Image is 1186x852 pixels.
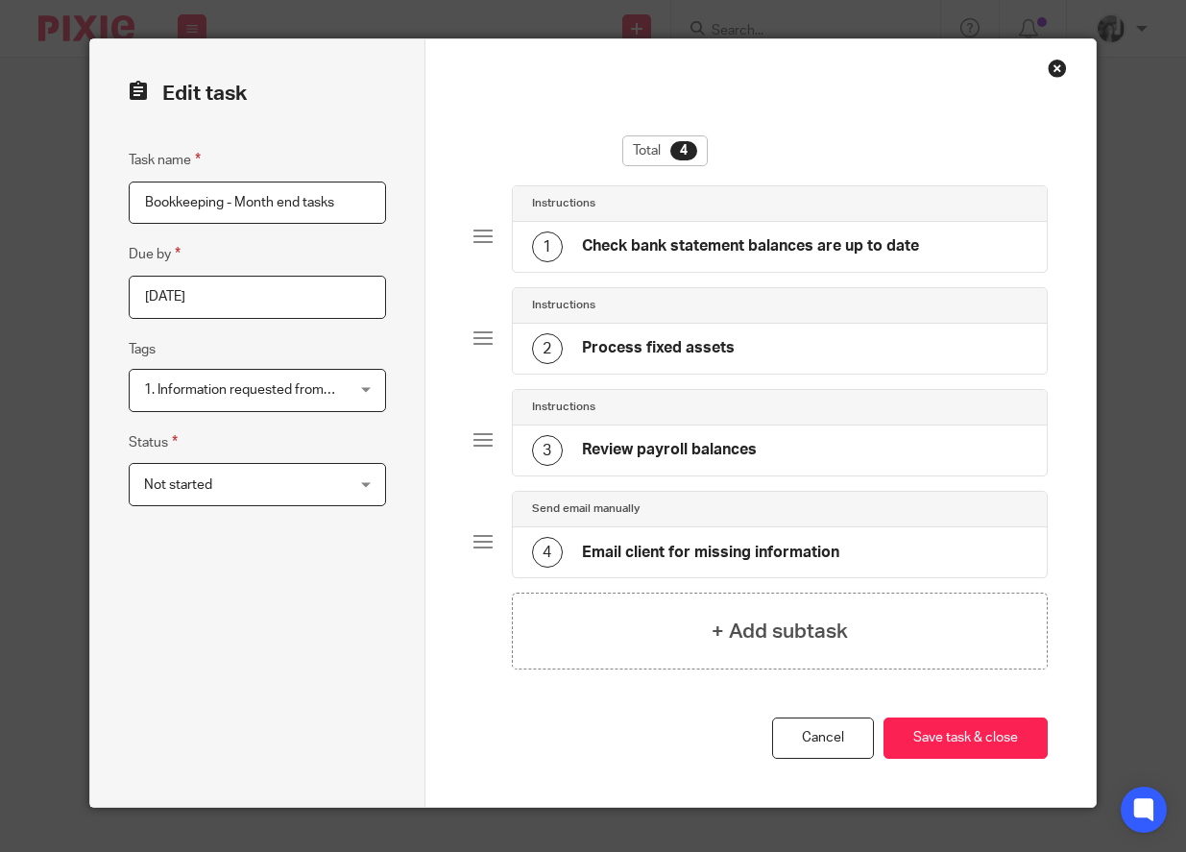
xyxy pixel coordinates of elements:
h4: Instructions [532,400,595,415]
h4: Process fixed assets [582,338,735,358]
div: Total [622,135,708,166]
span: Not started [144,478,212,492]
label: Status [129,431,178,453]
label: Due by [129,243,181,265]
span: 1. Information requested from client + 1 [144,383,381,397]
label: Task name [129,149,201,171]
a: Cancel [772,718,874,759]
div: 1 [532,231,563,262]
label: Tags [129,340,156,359]
button: Save task & close [883,718,1048,759]
div: 2 [532,333,563,364]
div: 4 [670,141,697,160]
h2: Edit task [129,78,386,110]
h4: Instructions [532,196,595,211]
input: Pick a date [129,276,386,319]
h4: Email client for missing information [582,543,839,563]
div: 4 [532,537,563,568]
h4: Review payroll balances [582,440,757,460]
h4: Send email manually [532,501,640,517]
h4: + Add subtask [712,617,848,646]
h4: Instructions [532,298,595,313]
div: Close this dialog window [1048,59,1067,78]
div: 3 [532,435,563,466]
h4: Check bank statement balances are up to date [582,236,919,256]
